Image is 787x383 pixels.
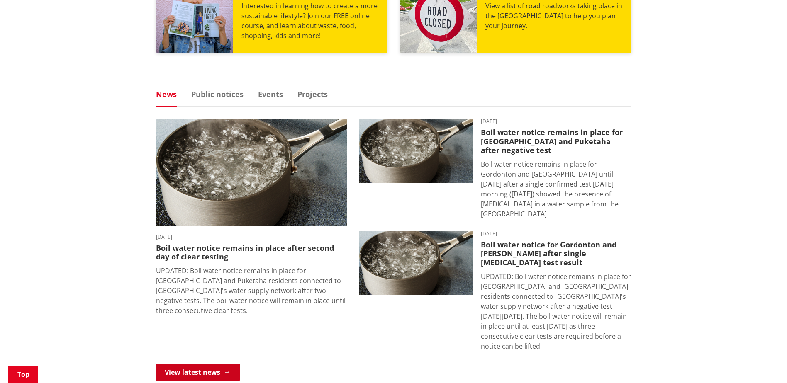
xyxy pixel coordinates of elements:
p: UPDATED: Boil water notice remains in place for [GEOGRAPHIC_DATA] and Puketaha residents connecte... [156,266,347,315]
img: boil water notice [359,119,473,183]
a: boil water notice gordonton puketaha [DATE] Boil water notice remains in place for [GEOGRAPHIC_DA... [359,119,631,219]
time: [DATE] [156,235,347,240]
a: boil water notice gordonton puketaha [DATE] Boil water notice for Gordonton and [PERSON_NAME] aft... [359,231,631,351]
a: Public notices [191,90,244,98]
img: boil water notice [156,119,347,226]
a: Top [8,366,38,383]
p: Boil water notice remains in place for Gordonton and [GEOGRAPHIC_DATA] until [DATE] after a singl... [481,159,631,219]
p: Interested in learning how to create a more sustainable lifestyle? Join our FREE online course, a... [241,1,379,41]
h3: Boil water notice for Gordonton and [PERSON_NAME] after single [MEDICAL_DATA] test result [481,240,631,267]
h3: Boil water notice remains in place after second day of clear testing [156,244,347,262]
a: boil water notice gordonton puketaha [DATE] Boil water notice remains in place after second day o... [156,119,347,315]
img: boil water notice [359,231,473,295]
time: [DATE] [481,231,631,236]
time: [DATE] [481,119,631,124]
p: View a list of road roadworks taking place in the [GEOGRAPHIC_DATA] to help you plan your journey. [485,1,623,31]
a: Projects [297,90,328,98]
p: UPDATED: Boil water notice remains in place for [GEOGRAPHIC_DATA] and [GEOGRAPHIC_DATA] residents... [481,271,631,351]
a: Events [258,90,283,98]
h3: Boil water notice remains in place for [GEOGRAPHIC_DATA] and Puketaha after negative test [481,128,631,155]
a: News [156,90,177,98]
iframe: Messenger Launcher [749,348,779,378]
a: View latest news [156,364,240,381]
